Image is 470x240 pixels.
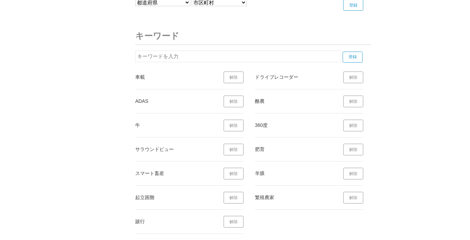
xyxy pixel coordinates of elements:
a: 解除 [224,192,244,204]
div: サラウンドビュー [135,145,213,153]
div: 車載 [135,73,213,81]
h3: キーワード [135,27,371,45]
div: 跛行 [135,217,213,226]
div: 繁殖農家 [255,193,332,201]
a: 解除 [224,144,244,155]
div: 牛 [135,121,213,129]
a: 解除 [343,144,363,155]
a: 解除 [224,72,244,83]
a: 解除 [224,216,244,228]
a: 解除 [343,192,363,204]
a: 解除 [224,120,244,131]
a: 解除 [343,72,363,83]
div: 肥育 [255,145,332,153]
div: スマート畜産 [135,169,213,177]
input: キーワードを入力 [135,51,341,62]
a: 解除 [343,168,363,179]
div: ドライブレコーダー [255,73,332,81]
a: 解除 [343,96,363,107]
div: 羊膜 [255,169,332,177]
a: 解除 [224,96,244,107]
div: 酪農 [255,97,332,105]
div: 起立困難 [135,193,213,201]
a: 解除 [224,168,244,179]
input: 登録 [343,52,363,63]
div: ADAS [135,97,213,105]
a: 解除 [343,120,363,131]
div: 360度 [255,121,332,129]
